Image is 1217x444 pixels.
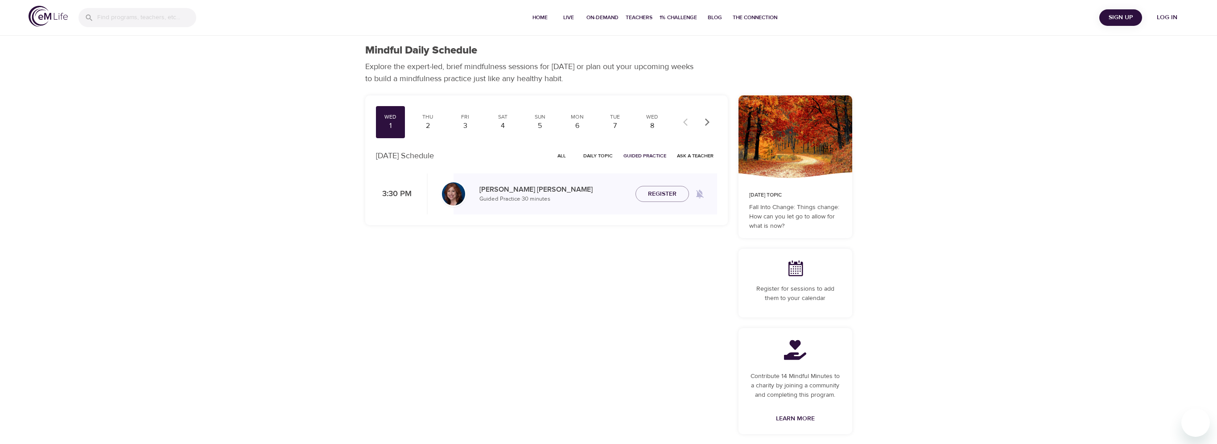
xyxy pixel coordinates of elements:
[454,121,476,131] div: 3
[1103,12,1139,23] span: Sign Up
[604,121,626,131] div: 7
[583,152,613,160] span: Daily Topic
[454,113,476,121] div: Fri
[626,13,652,22] span: Teachers
[365,61,700,85] p: Explore the expert-led, brief mindfulness sessions for [DATE] or plan out your upcoming weeks to ...
[551,152,573,160] span: All
[648,189,677,200] span: Register
[417,121,439,131] div: 2
[749,203,842,231] p: Fall Into Change: Things change: How can you let go to allow for what is now?
[380,113,402,121] div: Wed
[479,195,628,204] p: Guided Practice · 30 minutes
[1099,9,1142,26] button: Sign Up
[442,182,465,206] img: Elaine_Smookler-min.jpg
[566,113,589,121] div: Mon
[1181,408,1210,437] iframe: Button to launch messaging window
[641,113,664,121] div: Wed
[673,149,717,163] button: Ask a Teacher
[529,121,551,131] div: 5
[635,186,689,202] button: Register
[380,121,402,131] div: 1
[566,121,589,131] div: 6
[479,184,628,195] p: [PERSON_NAME] [PERSON_NAME]
[704,13,726,22] span: Blog
[529,13,551,22] span: Home
[365,44,477,57] h1: Mindful Daily Schedule
[660,13,697,22] span: 1% Challenge
[97,8,196,27] input: Find programs, teachers, etc...
[733,13,777,22] span: The Connection
[417,113,439,121] div: Thu
[749,191,842,199] p: [DATE] Topic
[772,411,818,427] a: Learn More
[529,113,551,121] div: Sun
[689,183,710,205] span: Remind me when a class goes live every Wednesday at 3:30 PM
[641,121,664,131] div: 8
[558,13,579,22] span: Live
[1149,12,1185,23] span: Log in
[376,150,434,162] p: [DATE] Schedule
[491,113,514,121] div: Sat
[749,284,842,303] p: Register for sessions to add them to your calendar
[1146,9,1188,26] button: Log in
[586,13,619,22] span: On-Demand
[623,152,666,160] span: Guided Practice
[580,149,616,163] button: Daily Topic
[548,149,576,163] button: All
[376,188,412,200] p: 3:30 PM
[677,152,714,160] span: Ask a Teacher
[620,149,670,163] button: Guided Practice
[776,413,815,424] span: Learn More
[749,372,842,400] p: Contribute 14 Mindful Minutes to a charity by joining a community and completing this program.
[29,6,68,27] img: logo
[491,121,514,131] div: 4
[604,113,626,121] div: Tue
